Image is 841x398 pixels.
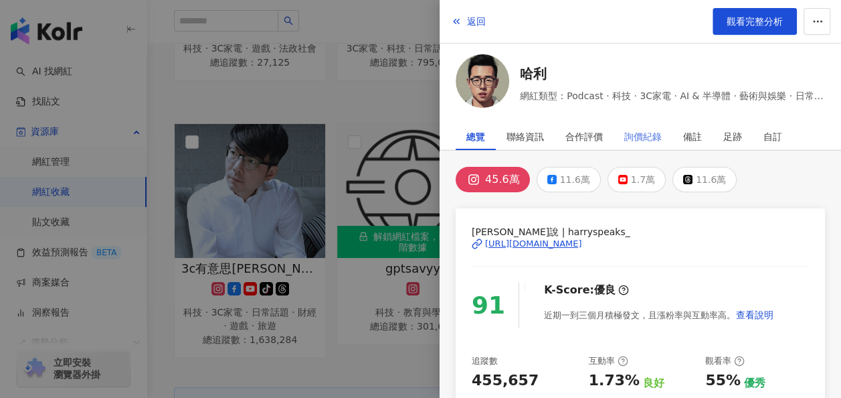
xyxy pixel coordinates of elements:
[472,287,505,325] div: 91
[467,16,486,27] span: 返回
[485,170,520,189] div: 45.6萬
[594,283,616,297] div: 優良
[520,64,825,83] a: 哈利
[472,238,809,250] a: [URL][DOMAIN_NAME]
[643,376,664,391] div: 良好
[456,167,530,192] button: 45.6萬
[696,170,726,189] div: 11.6萬
[520,88,825,103] span: 網紅類型：Podcast · 科技 · 3C家電 · AI & 半導體 · 藝術與娛樂 · 日常話題 · 教育與學習 · 財經 · 遊戲
[560,170,590,189] div: 11.6萬
[450,8,486,35] button: 返回
[544,302,774,328] div: 近期一到三個月積極發文，且漲粉率與互動率高。
[744,376,765,391] div: 優秀
[683,123,702,150] div: 備註
[466,123,485,150] div: 總覽
[735,302,774,328] button: 查看說明
[472,371,539,391] div: 455,657
[589,355,628,367] div: 互動率
[705,371,741,391] div: 55%
[537,167,601,192] button: 11.6萬
[456,54,509,113] a: KOL Avatar
[736,310,773,320] span: 查看說明
[472,224,809,239] span: [PERSON_NAME]說 | harryspeaks_
[727,16,783,27] span: 觀看完整分析
[608,167,666,192] button: 1.7萬
[544,283,629,297] div: K-Score :
[624,123,662,150] div: 詢價紀錄
[723,123,742,150] div: 足跡
[589,371,640,391] div: 1.73%
[763,123,782,150] div: 自訂
[472,355,498,367] div: 追蹤數
[672,167,737,192] button: 11.6萬
[705,355,745,367] div: 觀看率
[565,123,603,150] div: 合作評價
[631,170,655,189] div: 1.7萬
[456,54,509,108] img: KOL Avatar
[713,8,797,35] a: 觀看完整分析
[485,238,582,250] div: [URL][DOMAIN_NAME]
[506,123,544,150] div: 聯絡資訊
